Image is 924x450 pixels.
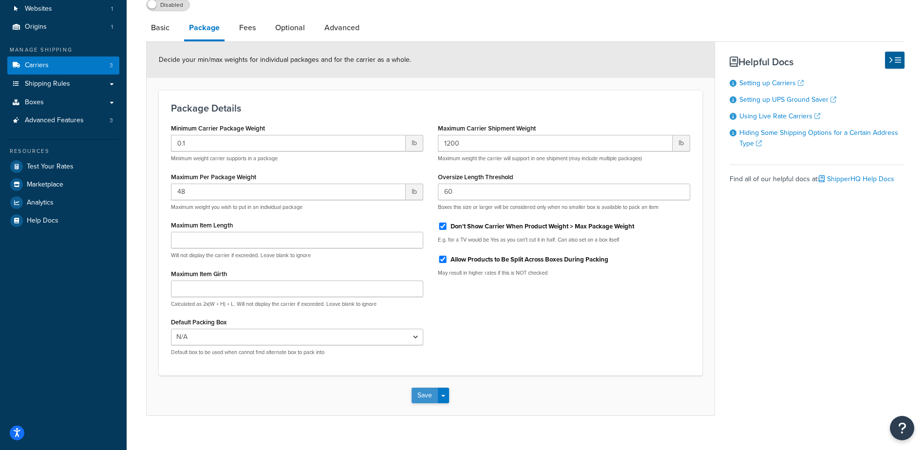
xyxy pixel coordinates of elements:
[885,52,905,69] button: Hide Help Docs
[110,61,113,70] span: 3
[739,94,836,105] a: Setting up UPS Ground Saver
[171,103,690,113] h3: Package Details
[7,176,119,193] a: Marketplace
[171,319,226,326] label: Default Packing Box
[438,204,690,211] p: Boxes this size or larger will be considered only when no smaller box is available to pack an item
[159,55,411,65] span: Decide your min/max weights for individual packages and for the carrier as a whole.
[406,135,423,151] span: lb
[673,135,690,151] span: lb
[7,56,119,75] a: Carriers3
[730,56,905,67] h3: Helpful Docs
[438,173,513,181] label: Oversize Length Threshold
[7,75,119,93] a: Shipping Rules
[320,16,364,39] a: Advanced
[171,222,233,229] label: Maximum Item Length
[27,217,58,225] span: Help Docs
[25,80,70,88] span: Shipping Rules
[171,349,423,356] p: Default box to be used when cannot find alternate box to pack into
[25,116,84,125] span: Advanced Features
[171,173,256,181] label: Maximum Per Package Weight
[438,125,536,132] label: Maximum Carrier Shipment Weight
[270,16,310,39] a: Optional
[7,194,119,211] a: Analytics
[171,300,423,308] p: Calculated as 2x(W + H) + L. Will not display the carrier if exceeded. Leave blank to ignore
[7,112,119,130] li: Advanced Features
[7,112,119,130] a: Advanced Features3
[7,18,119,36] a: Origins1
[111,5,113,13] span: 1
[412,388,438,403] button: Save
[438,236,690,244] p: E.g. for a TV would be Yes as you can't cut it in half. Can also set on a box itself
[7,158,119,175] a: Test Your Rates
[7,212,119,229] a: Help Docs
[184,16,225,41] a: Package
[234,16,261,39] a: Fees
[739,111,820,121] a: Using Live Rate Carriers
[27,163,74,171] span: Test Your Rates
[171,252,423,259] p: Will not display the carrier if exceeded. Leave blank to ignore
[438,269,690,277] p: May result in higher rates if this is NOT checked
[171,270,227,278] label: Maximum Item Girth
[7,94,119,112] a: Boxes
[890,416,914,440] button: Open Resource Center
[739,78,804,88] a: Setting up Carriers
[146,16,174,39] a: Basic
[7,56,119,75] li: Carriers
[451,222,634,231] label: Don't Show Carrier When Product Weight > Max Package Weight
[438,155,690,162] p: Maximum weight the carrier will support in one shipment (may include multiple packages)
[25,98,44,107] span: Boxes
[111,23,113,31] span: 1
[171,204,423,211] p: Maximum weight you wish to put in an individual package
[819,174,894,184] a: ShipperHQ Help Docs
[25,5,52,13] span: Websites
[730,165,905,186] div: Find all of our helpful docs at:
[171,155,423,162] p: Minimum weight carrier supports in a package
[171,125,265,132] label: Minimum Carrier Package Weight
[7,46,119,54] div: Manage Shipping
[25,23,47,31] span: Origins
[27,181,63,189] span: Marketplace
[451,255,608,264] label: Allow Products to Be Split Across Boxes During Packing
[110,116,113,125] span: 3
[739,128,898,149] a: Hiding Some Shipping Options for a Certain Address Type
[7,18,119,36] li: Origins
[406,184,423,200] span: lb
[27,199,54,207] span: Analytics
[25,61,49,70] span: Carriers
[7,147,119,155] div: Resources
